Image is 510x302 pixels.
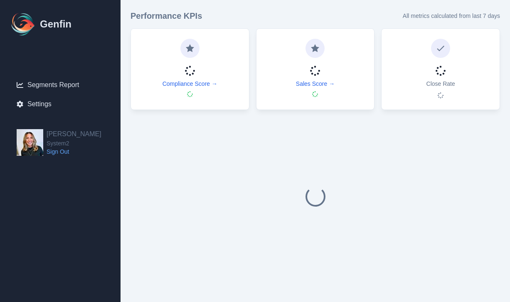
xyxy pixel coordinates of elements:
a: Segments Report [10,77,111,93]
h3: Performance KPIs [131,10,202,22]
img: Mo Maciejewski [17,129,43,156]
a: Sales Score → [296,80,335,88]
img: Logo [10,11,37,37]
p: All metrics calculated from last 7 days [403,12,500,20]
a: Sign Out [47,147,101,156]
a: Settings [10,96,111,112]
a: Compliance Score → [163,80,217,88]
h1: Genfin [40,17,71,31]
span: System2 [47,139,101,147]
p: Close Rate [426,80,455,88]
h2: [PERSON_NAME] [47,129,101,139]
